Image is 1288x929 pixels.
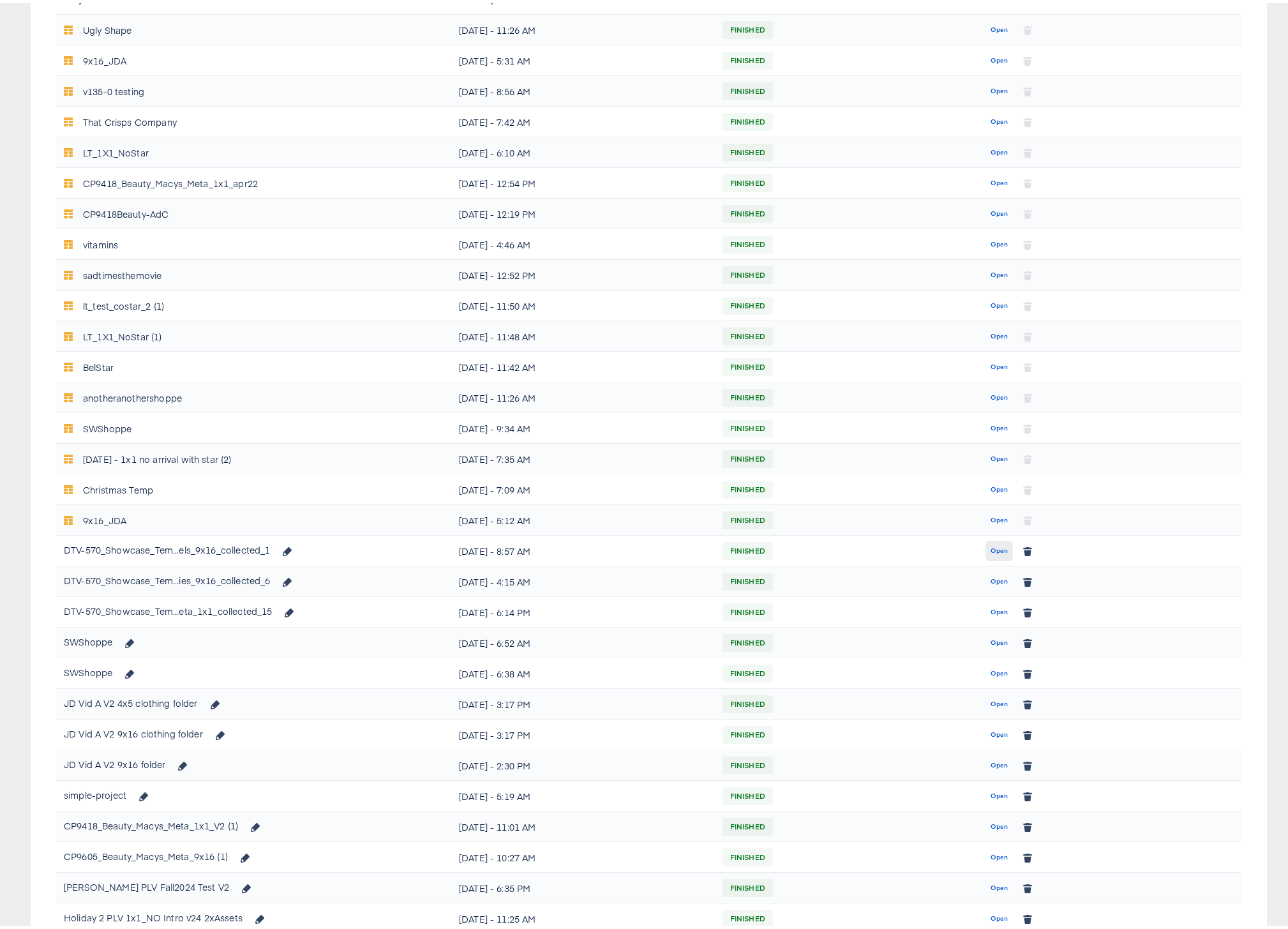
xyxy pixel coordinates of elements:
div: sadtimesthemovie [83,262,161,282]
span: Open [991,113,1008,125]
div: anotheranothershoppe [83,384,182,405]
span: FINISHED [723,691,773,711]
button: Open [985,507,1013,527]
div: SWShoppe [64,628,142,650]
div: [DATE] - 11:42 AM [459,354,707,374]
button: Open [985,109,1013,129]
span: FINISHED [723,476,773,497]
span: Open [991,665,1008,676]
span: Open [991,787,1008,799]
div: [DATE] - 8:56 AM [459,78,707,98]
button: Open [985,446,1013,466]
span: Open [991,21,1008,33]
div: [DATE] - 4:46 AM [459,231,707,252]
span: Open [991,419,1008,431]
div: [DATE] - 2:30 PM [459,752,707,773]
span: Open [991,82,1008,94]
span: FINISHED [723,813,773,834]
button: Open [985,384,1013,405]
span: FINISHED [723,139,773,160]
div: Christmas Temp [83,476,153,497]
button: Open [985,47,1013,68]
button: Open [985,691,1013,711]
button: Open [985,568,1013,589]
div: DTV-570_Showcase_Tem...ies_9x16_collected_6 [64,567,270,587]
span: FINISHED [723,170,773,190]
button: Open [985,905,1013,926]
button: Open [985,292,1013,313]
div: [DATE] - 5:12 AM [459,507,707,527]
div: [DATE] - 12:19 PM [459,200,707,221]
button: Open [985,170,1013,190]
div: [DATE] - 6:38 AM [459,660,707,681]
span: Open [991,695,1008,707]
span: FINISHED [723,630,773,650]
span: FINISHED [723,783,773,803]
div: DTV-570_Showcase_Tem...eta_1x1_collected_15 [64,598,272,618]
div: [DATE] - 6:52 AM [459,630,707,650]
div: [DATE] - 11:25 AM [459,905,707,926]
div: [DATE] - 6:35 PM [459,875,707,895]
div: [DATE] - 12:54 PM [459,170,707,190]
span: Open [991,481,1008,492]
div: Ugly Shape [83,17,132,37]
span: Open [991,358,1008,370]
div: simple-project [64,782,156,803]
button: Open [985,139,1013,160]
span: Open [991,266,1008,278]
button: Open [985,262,1013,282]
span: Open [991,726,1008,737]
div: [DATE] - 11:26 AM [459,17,707,37]
div: [DATE] - 4:15 AM [459,568,707,589]
span: FINISHED [723,354,773,374]
div: JD Vid A V2 4x5 clothing folder [64,690,227,711]
span: Open [991,910,1008,921]
div: lt_test_costar_2 (1) [83,292,164,313]
div: [DATE] - 3:17 PM [459,721,707,742]
div: DTV-570_Showcase_Tem...els_9x16_collected_1 [64,536,270,557]
button: Open [985,752,1013,773]
button: Open [985,721,1013,742]
span: Open [991,879,1008,891]
div: [DATE] - 8:57 AM [459,538,707,558]
span: FINISHED [723,568,773,589]
span: FINISHED [723,415,773,435]
span: Open [991,573,1008,584]
div: 9x16_JDA [83,507,126,527]
button: Open [985,17,1013,37]
button: Open [985,813,1013,834]
span: Open [991,174,1008,186]
span: Open [991,818,1008,829]
span: FINISHED [723,538,773,558]
div: [DATE] - 5:19 AM [459,783,707,803]
div: CP9418_Beauty_Macys_Meta_1x1_V2 (1) [64,812,268,834]
span: Open [991,757,1008,768]
div: LT_1X1_NoStar [83,139,149,160]
span: FINISHED [723,752,773,773]
span: Open [991,849,1008,860]
button: Open [985,323,1013,344]
div: [DATE] - 1x1 no arrival with star (2) [83,446,232,466]
div: JD Vid A V2 9x16 folder [64,751,195,773]
span: FINISHED [723,17,773,37]
span: FINISHED [723,231,773,252]
span: Open [991,389,1008,400]
span: Open [991,144,1008,155]
span: FINISHED [723,109,773,129]
button: Open [985,630,1013,650]
span: FINISHED [723,905,773,926]
span: Open [991,603,1008,615]
div: [DATE] - 9:34 AM [459,415,707,435]
div: CP9418Beauty-AdC [83,200,168,221]
div: SWShoppe [83,415,131,435]
button: Open [985,660,1013,681]
span: Open [991,634,1008,646]
div: LT_1X1_NoStar (1) [83,323,162,344]
span: FINISHED [723,47,773,68]
span: FINISHED [723,507,773,527]
button: Open [985,476,1013,497]
span: FINISHED [723,660,773,681]
div: That Crisps Company [83,109,177,129]
span: FINISHED [723,844,773,865]
span: Open [991,542,1008,554]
